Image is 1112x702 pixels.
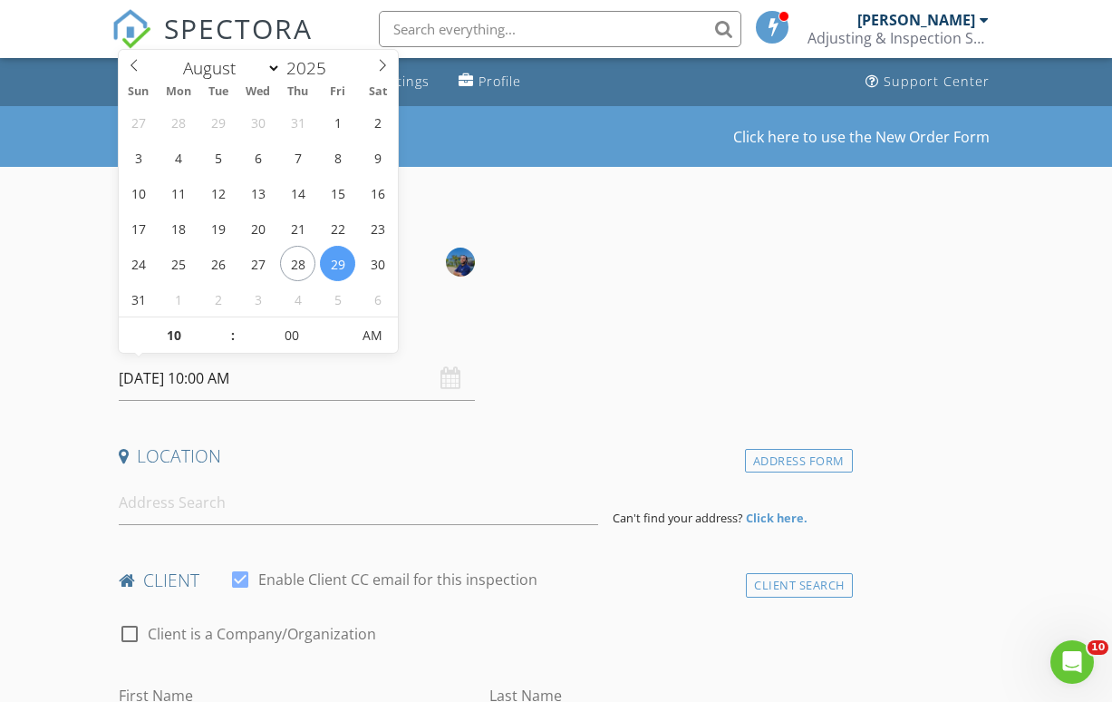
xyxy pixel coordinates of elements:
div: Adjusting & Inspection Services Inc. [807,29,989,47]
img: profile_background_1.png [446,248,475,277]
span: July 31, 2025 [280,104,315,140]
span: August 3, 2025 [121,140,156,175]
span: September 6, 2025 [360,281,395,317]
span: Sun [119,86,159,98]
span: August 31, 2025 [121,281,156,317]
input: Search everything... [379,11,741,47]
span: SPECTORA [164,9,313,47]
span: August 7, 2025 [280,140,315,175]
span: August 16, 2025 [360,175,395,210]
h4: INSPECTOR [119,210,846,234]
span: August 15, 2025 [320,175,355,210]
span: Sat [358,86,398,98]
span: August 13, 2025 [240,175,276,210]
h4: client [119,569,846,592]
span: August 2, 2025 [360,104,395,140]
a: Click here to use the New Order Form [733,130,990,144]
h4: Date/Time [119,320,846,344]
input: Select date [119,356,475,401]
span: 10 [1088,640,1108,655]
span: September 4, 2025 [280,281,315,317]
input: Address Search [119,481,598,525]
a: Profile [451,65,528,99]
span: September 1, 2025 [160,281,196,317]
span: August 19, 2025 [200,210,236,246]
a: Dashboard [115,65,225,99]
div: Client Search [746,573,853,598]
span: August 21, 2025 [280,210,315,246]
span: September 3, 2025 [240,281,276,317]
span: Fri [318,86,358,98]
span: Wed [238,86,278,98]
span: September 5, 2025 [320,281,355,317]
span: August 12, 2025 [200,175,236,210]
span: August 24, 2025 [121,246,156,281]
span: Tue [198,86,238,98]
div: Settings [375,73,430,90]
label: Client is a Company/Organization [148,625,376,643]
span: September 2, 2025 [200,281,236,317]
a: SPECTORA [111,24,313,63]
span: Thu [278,86,318,98]
span: August 5, 2025 [200,140,236,175]
a: Support Center [858,65,997,99]
span: August 23, 2025 [360,210,395,246]
div: Profile [479,73,521,90]
span: July 29, 2025 [200,104,236,140]
span: Mon [159,86,198,98]
span: August 30, 2025 [360,246,395,281]
span: August 11, 2025 [160,175,196,210]
input: Year [281,56,341,80]
span: Click to toggle [347,317,397,354]
span: August 25, 2025 [160,246,196,281]
img: The Best Home Inspection Software - Spectora [111,9,151,49]
div: Address Form [745,449,853,473]
span: August 10, 2025 [121,175,156,210]
h4: Location [119,444,846,468]
span: August 22, 2025 [320,210,355,246]
span: July 30, 2025 [240,104,276,140]
iframe: Intercom live chat [1050,640,1094,684]
div: Support Center [884,73,990,90]
span: August 28, 2025 [280,246,315,281]
span: August 9, 2025 [360,140,395,175]
span: Can't find your address? [613,510,743,526]
span: : [230,317,236,354]
span: August 17, 2025 [121,210,156,246]
span: August 29, 2025 [320,246,355,281]
span: August 6, 2025 [240,140,276,175]
span: August 26, 2025 [200,246,236,281]
span: August 20, 2025 [240,210,276,246]
span: August 1, 2025 [320,104,355,140]
span: August 18, 2025 [160,210,196,246]
span: August 8, 2025 [320,140,355,175]
strong: Click here. [746,510,807,526]
span: July 27, 2025 [121,104,156,140]
div: [PERSON_NAME] [857,11,975,29]
span: August 14, 2025 [280,175,315,210]
span: August 27, 2025 [240,246,276,281]
span: July 28, 2025 [160,104,196,140]
span: August 4, 2025 [160,140,196,175]
label: Enable Client CC email for this inspection [258,570,537,589]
